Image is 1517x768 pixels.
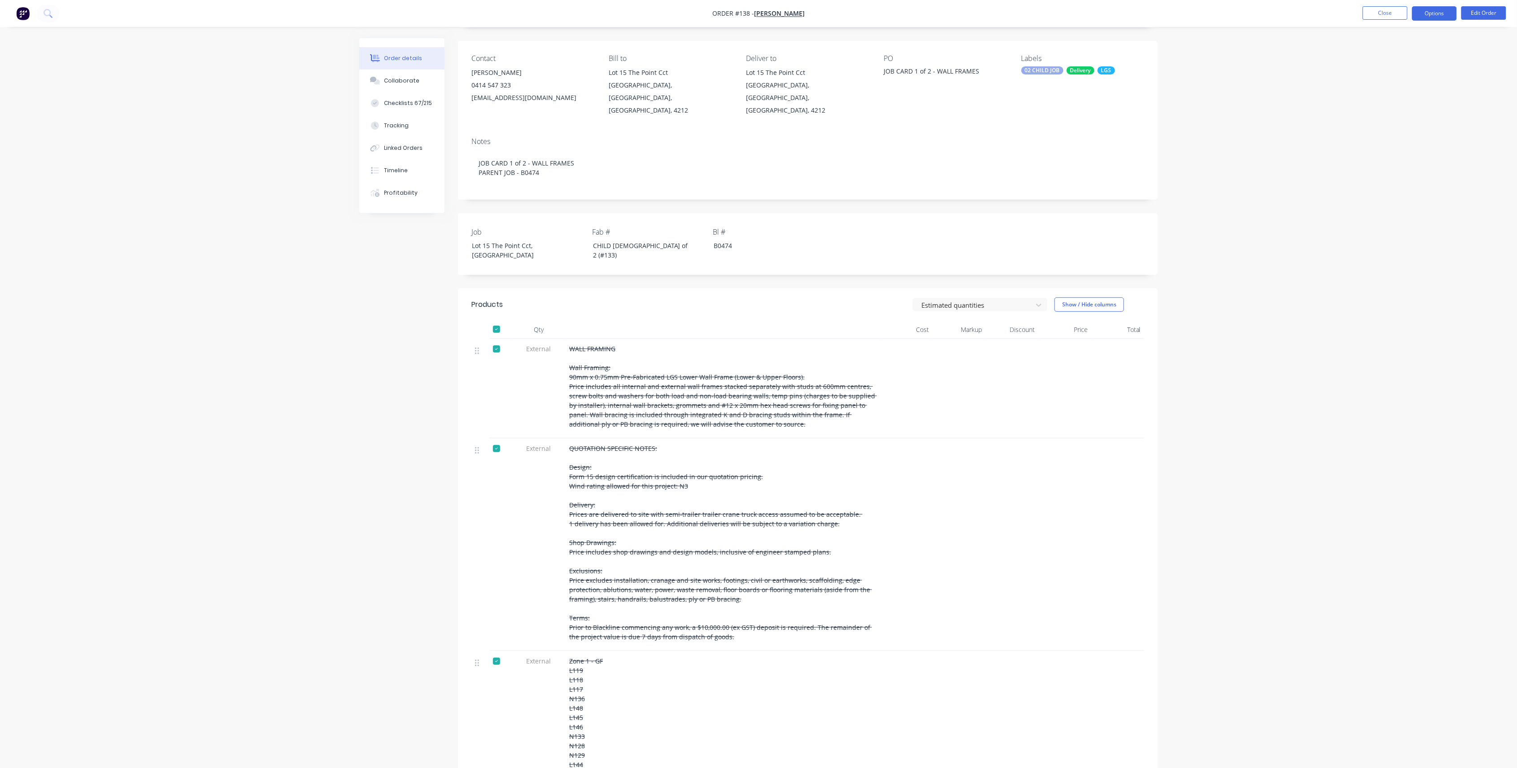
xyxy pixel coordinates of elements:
[384,99,432,107] div: Checklists 67/215
[359,114,445,137] button: Tracking
[384,189,418,197] div: Profitability
[569,444,872,641] span: QUOTATION SPECIFIC NOTES: Design: Form 15 design certification is included in our quotation prici...
[515,344,562,353] span: External
[609,66,732,79] div: Lot 15 The Point Cct
[471,54,594,63] div: Contact
[359,159,445,182] button: Timeline
[471,92,594,104] div: [EMAIL_ADDRESS][DOMAIN_NAME]
[471,227,584,237] label: Job
[515,444,562,453] span: External
[1021,66,1064,74] div: 02 CHILD JOB
[884,54,1007,63] div: PO
[359,137,445,159] button: Linked Orders
[1091,321,1144,339] div: Total
[359,70,445,92] button: Collaborate
[1067,66,1094,74] div: Delivery
[1055,297,1124,312] button: Show / Hide columns
[1098,66,1115,74] div: LGS
[609,54,732,63] div: Bill to
[384,144,423,152] div: Linked Orders
[609,66,732,117] div: Lot 15 The Point Cct[GEOGRAPHIC_DATA], [GEOGRAPHIC_DATA], [GEOGRAPHIC_DATA], 4212
[471,137,1144,146] div: Notes
[471,79,594,92] div: 0414 547 323
[512,321,566,339] div: Qty
[471,66,594,104] div: [PERSON_NAME]0414 547 323[EMAIL_ADDRESS][DOMAIN_NAME]
[712,9,754,18] span: Order #138 -
[880,321,933,339] div: Cost
[754,9,805,18] a: [PERSON_NAME]
[746,66,869,117] div: Lot 15 The Point Cct[GEOGRAPHIC_DATA], [GEOGRAPHIC_DATA], [GEOGRAPHIC_DATA], 4212
[515,656,562,666] span: External
[384,122,409,130] div: Tracking
[746,54,869,63] div: Deliver to
[384,166,408,175] div: Timeline
[1412,6,1457,21] button: Options
[1461,6,1506,20] button: Edit Order
[1363,6,1408,20] button: Close
[384,77,420,85] div: Collaborate
[569,345,877,428] span: WALL FRAMING Wall Framing: 90mm x 0.75mm Pre-Fabricated LGS Lower Wall Frame (Lower & Upper Floor...
[465,239,577,262] div: Lot 15 The Point Cct, [GEOGRAPHIC_DATA]
[471,66,594,79] div: [PERSON_NAME]
[359,92,445,114] button: Checklists 67/215
[884,66,996,79] div: JOB CARD 1 of 2 - WALL FRAMES
[706,239,819,252] div: B0474
[1038,321,1091,339] div: Price
[359,47,445,70] button: Order details
[592,227,704,237] label: Fab #
[746,79,869,117] div: [GEOGRAPHIC_DATA], [GEOGRAPHIC_DATA], [GEOGRAPHIC_DATA], 4212
[1021,54,1144,63] div: Labels
[471,299,503,310] div: Products
[746,66,869,79] div: Lot 15 The Point Cct
[609,79,732,117] div: [GEOGRAPHIC_DATA], [GEOGRAPHIC_DATA], [GEOGRAPHIC_DATA], 4212
[359,182,445,204] button: Profitability
[16,7,30,20] img: Factory
[384,54,423,62] div: Order details
[471,149,1144,186] div: JOB CARD 1 of 2 - WALL FRAMES PARENT JOB - B0474
[985,321,1038,339] div: Discount
[586,239,698,262] div: CHILD [DEMOGRAPHIC_DATA] of 2 (#133)
[713,227,825,237] label: Bl #
[933,321,985,339] div: Markup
